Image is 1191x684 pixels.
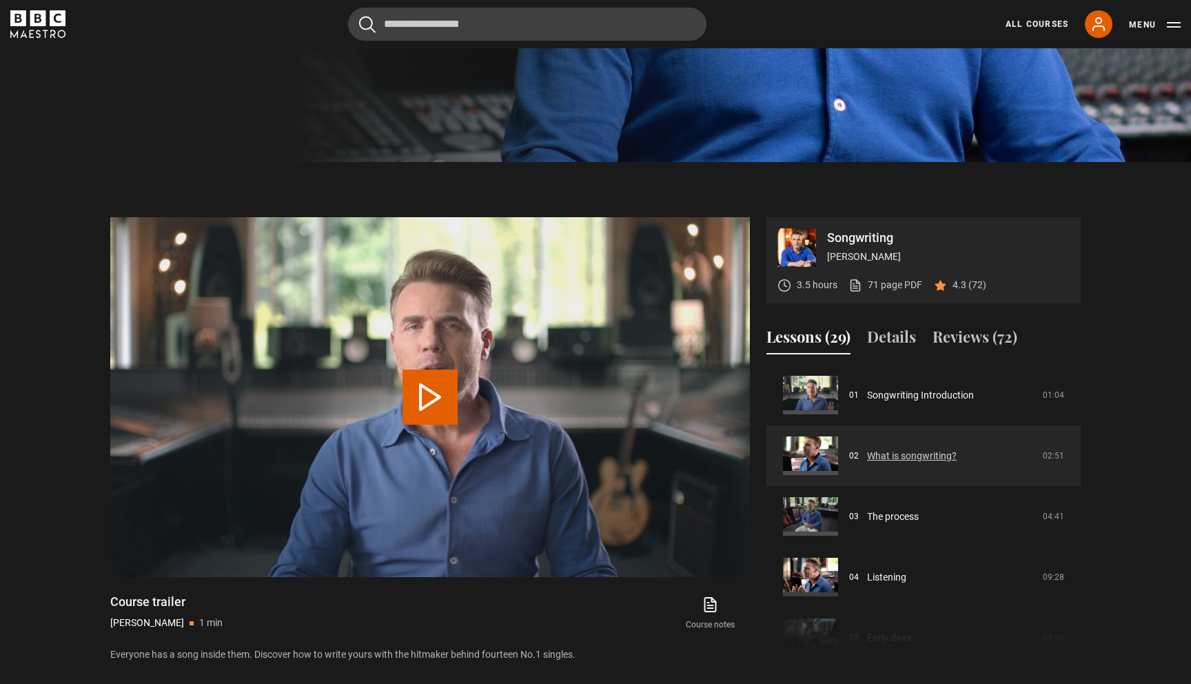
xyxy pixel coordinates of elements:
[797,278,837,292] p: 3.5 hours
[403,370,458,425] button: Play Video
[110,594,223,610] h1: Course trailer
[1129,18,1181,32] button: Toggle navigation
[867,570,906,585] a: Listening
[867,449,957,463] a: What is songwriting?
[933,325,1017,354] button: Reviews (72)
[867,388,974,403] a: Songwriting Introduction
[10,10,65,38] svg: BBC Maestro
[848,278,922,292] a: 71 page PDF
[110,647,750,662] p: Everyone has a song inside them. Discover how to write yours with the hitmaker behind fourteen No...
[827,250,1070,264] p: [PERSON_NAME]
[359,16,376,33] button: Submit the search query
[110,616,184,630] p: [PERSON_NAME]
[199,616,223,630] p: 1 min
[867,510,919,524] a: The process
[867,325,916,354] button: Details
[1006,18,1068,30] a: All Courses
[827,232,1070,244] p: Songwriting
[766,325,851,354] button: Lessons (29)
[110,217,750,577] video-js: Video Player
[671,594,750,634] a: Course notes
[348,8,706,41] input: Search
[953,278,986,292] p: 4.3 (72)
